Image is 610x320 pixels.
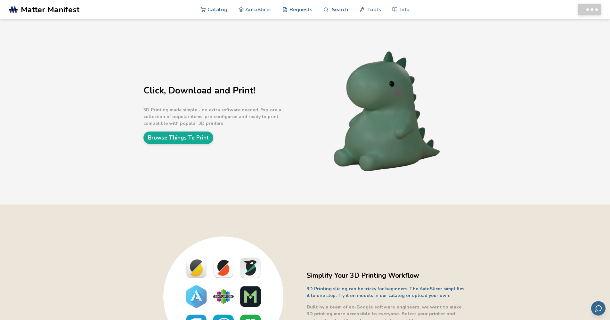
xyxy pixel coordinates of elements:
[143,107,304,127] p: 3D Printing made simple - no extra software needed. Explore a collection of popular items, pre-co...
[143,86,304,96] h1: Click, Download and Print!
[21,5,79,14] span: Matter Manifest
[307,271,467,281] h2: Simplify Your 3D Printing Workflow
[307,285,467,299] p: 3D Printing slicing can be tricky for beginners. The AutoSlicer simplifies it to one step. Try it...
[143,132,213,144] a: Browse Things To Print
[591,301,606,316] button: Send feedback via email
